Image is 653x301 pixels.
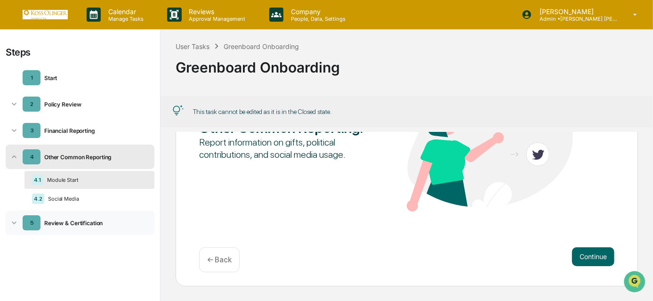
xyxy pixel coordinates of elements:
[32,175,43,185] div: 4.1
[193,108,331,115] div: This task cannot be edited as it is in the Closed state.
[6,207,64,224] a: 🖐️Preclearance
[9,38,171,53] p: How can we help?
[176,42,210,50] div: User Tasks
[9,122,60,130] div: Past conversations
[44,195,147,202] div: Social Media
[146,121,171,132] button: See all
[64,207,121,224] a: 🗄️Attestations
[23,10,68,19] img: logo
[6,47,31,58] div: Steps
[30,127,34,134] div: 3
[42,99,129,107] div: We're available if you need us!
[407,67,573,211] img: Other Common Reporting
[160,93,171,104] button: Start new chat
[176,51,638,76] div: Greenboard Onboarding
[182,8,250,16] p: Reviews
[68,212,76,219] div: 🗄️
[9,212,17,219] div: 🖐️
[207,255,232,264] p: ← Back
[29,171,76,179] span: [PERSON_NAME]
[40,220,151,227] div: Review & Certification
[283,8,350,16] p: Company
[32,194,44,204] div: 4.2
[172,105,184,116] img: Tip
[40,74,151,81] div: Start
[83,146,103,154] span: [DATE]
[83,171,103,179] span: [DATE]
[101,16,148,22] p: Manage Tasks
[40,127,151,134] div: Financial Reporting
[30,154,34,160] div: 4
[9,90,26,107] img: 1746055101610-c473b297-6a78-478c-a979-82029cc54cd1
[40,101,151,108] div: Policy Review
[9,9,28,28] img: Greenboard
[572,247,614,266] button: Continue
[78,171,81,179] span: •
[19,211,61,220] span: Preclearance
[40,154,151,161] div: Other Common Reporting
[78,211,117,220] span: Attestations
[30,220,34,226] div: 5
[78,146,81,154] span: •
[623,270,648,295] iframe: Open customer support
[199,136,365,161] div: Report information on gifts, political contributions, and social media usage.
[29,146,76,154] span: [PERSON_NAME]
[66,231,114,238] a: Powered byPylon
[532,8,620,16] p: [PERSON_NAME]
[24,61,155,71] input: Clear
[31,74,33,81] div: 1
[42,90,154,99] div: Start new chat
[532,16,620,22] p: Admin • [PERSON_NAME] [PERSON_NAME] Consulting, LLC
[283,16,350,22] p: People, Data, Settings
[101,8,148,16] p: Calendar
[19,146,26,154] img: 1746055101610-c473b297-6a78-478c-a979-82029cc54cd1
[182,16,250,22] p: Approval Management
[31,101,34,107] div: 2
[20,90,37,107] img: 8933085812038_c878075ebb4cc5468115_72.jpg
[9,163,24,178] img: Emily Lusk
[94,231,114,238] span: Pylon
[6,225,63,242] a: 🔎Data Lookup
[224,42,299,50] div: Greenboard Onboarding
[43,177,147,183] div: Module Start
[9,137,24,152] img: Jack Rasmussen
